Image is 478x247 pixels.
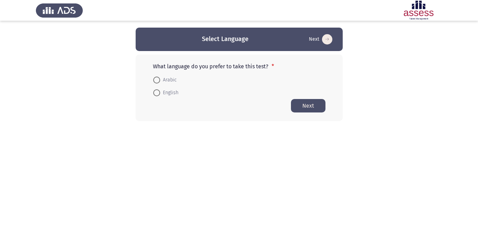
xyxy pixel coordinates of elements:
[153,63,325,70] p: What language do you prefer to take this test?
[160,89,178,97] span: English
[291,99,325,112] button: Start assessment
[202,35,248,43] h3: Select Language
[36,1,83,20] img: Assess Talent Management logo
[307,34,334,45] button: Start assessment
[160,76,177,84] span: Arabic
[395,1,442,20] img: Assessment logo of ASSESS Focus 4 Module Assessment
